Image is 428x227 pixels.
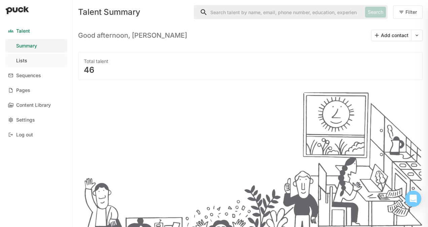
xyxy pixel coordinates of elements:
[194,5,362,19] input: Search
[5,98,67,112] a: Content Library
[393,5,423,19] button: Filter
[16,132,33,138] div: Log out
[5,54,67,67] a: Lists
[16,43,37,49] div: Summary
[5,39,67,53] a: Summary
[16,102,51,108] div: Content Library
[5,24,67,38] a: Talent
[84,66,417,74] div: 46
[16,28,30,34] div: Talent
[78,31,187,39] h3: Good afternoon, [PERSON_NAME]
[5,69,67,82] a: Sequences
[16,88,30,93] div: Pages
[84,58,417,65] div: Total talent
[371,30,411,41] button: Add contact
[16,117,35,123] div: Settings
[405,191,421,207] div: Open Intercom Messenger
[5,84,67,97] a: Pages
[5,113,67,127] a: Settings
[16,73,41,78] div: Sequences
[16,58,27,64] div: Lists
[78,8,188,16] div: Talent Summary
